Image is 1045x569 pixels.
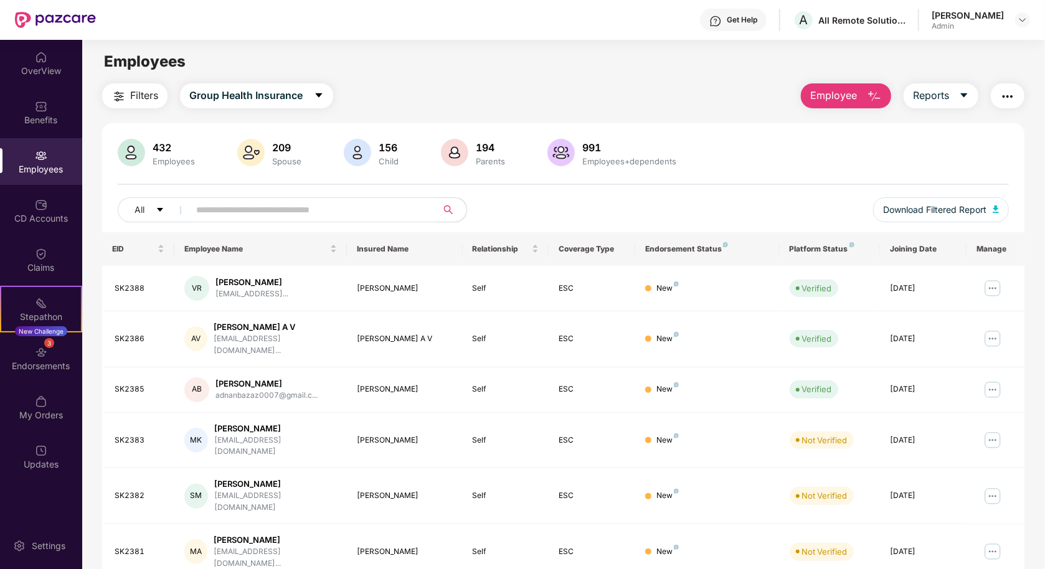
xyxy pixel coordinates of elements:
img: svg+xml;base64,PHN2ZyBpZD0iRW5kb3JzZW1lbnRzIiB4bWxucz0iaHR0cDovL3d3dy53My5vcmcvMjAwMC9zdmciIHdpZH... [35,346,47,359]
img: svg+xml;base64,PHN2ZyBpZD0iTXlfT3JkZXJzIiBkYXRhLW5hbWU9Ik15IE9yZGVycyIgeG1sbnM9Imh0dHA6Ly93d3cudz... [35,395,47,408]
div: Self [473,546,539,558]
div: New [656,383,679,395]
span: Filters [130,88,158,103]
span: Reports [913,88,949,103]
span: Employee Name [184,244,328,254]
img: svg+xml;base64,PHN2ZyB4bWxucz0iaHR0cDovL3d3dy53My5vcmcvMjAwMC9zdmciIHhtbG5zOnhsaW5rPSJodHRwOi8vd3... [118,139,145,166]
div: 209 [270,141,304,154]
div: ESC [559,435,625,446]
img: svg+xml;base64,PHN2ZyBpZD0iRW1wbG95ZWVzIiB4bWxucz0iaHR0cDovL3d3dy53My5vcmcvMjAwMC9zdmciIHdpZHRoPS... [35,149,47,162]
div: [DATE] [890,283,957,294]
span: Employee [810,88,857,103]
div: SK2386 [115,333,164,345]
span: All [135,203,144,217]
div: 194 [473,141,508,154]
div: [PERSON_NAME] A V [357,333,452,345]
th: Employee Name [174,232,348,266]
div: Settings [28,540,69,552]
div: Self [473,383,539,395]
div: Verified [802,332,832,345]
div: [PERSON_NAME] A V [214,321,338,333]
img: svg+xml;base64,PHN2ZyB4bWxucz0iaHR0cDovL3d3dy53My5vcmcvMjAwMC9zdmciIHdpZHRoPSIyMSIgaGVpZ2h0PSIyMC... [35,297,47,309]
img: svg+xml;base64,PHN2ZyBpZD0iQmVuZWZpdHMiIHhtbG5zPSJodHRwOi8vd3d3LnczLm9yZy8yMDAwL3N2ZyIgd2lkdGg9Ij... [35,100,47,113]
div: adnanbazaz0007@gmail.c... [215,390,318,402]
div: 432 [150,141,197,154]
img: svg+xml;base64,PHN2ZyB4bWxucz0iaHR0cDovL3d3dy53My5vcmcvMjAwMC9zdmciIHdpZHRoPSIyNCIgaGVpZ2h0PSIyNC... [111,89,126,104]
img: manageButton [983,278,1003,298]
span: EID [112,244,155,254]
img: svg+xml;base64,PHN2ZyB4bWxucz0iaHR0cDovL3d3dy53My5vcmcvMjAwMC9zdmciIHdpZHRoPSI4IiBoZWlnaHQ9IjgiIH... [723,242,728,247]
div: [DATE] [890,333,957,345]
th: EID [102,232,174,266]
button: search [436,197,467,222]
div: [PERSON_NAME] [357,383,452,395]
span: Employees [104,52,186,70]
img: svg+xml;base64,PHN2ZyB4bWxucz0iaHR0cDovL3d3dy53My5vcmcvMjAwMC9zdmciIHdpZHRoPSI4IiBoZWlnaHQ9IjgiIH... [674,489,679,494]
div: ESC [559,333,625,345]
div: ESC [559,283,625,294]
div: New [656,435,679,446]
th: Joining Date [880,232,967,266]
button: Allcaret-down [118,197,194,222]
div: Stepathon [1,311,81,323]
div: [PERSON_NAME] [215,276,288,288]
div: [EMAIL_ADDRESS][DOMAIN_NAME] [214,490,337,514]
div: SK2388 [115,283,164,294]
img: svg+xml;base64,PHN2ZyB4bWxucz0iaHR0cDovL3d3dy53My5vcmcvMjAwMC9zdmciIHhtbG5zOnhsaW5rPSJodHRwOi8vd3... [547,139,575,166]
div: ESC [559,546,625,558]
span: search [436,205,460,215]
th: Manage [967,232,1024,266]
div: Verified [802,383,832,395]
div: Spouse [270,156,304,166]
img: svg+xml;base64,PHN2ZyB4bWxucz0iaHR0cDovL3d3dy53My5vcmcvMjAwMC9zdmciIHdpZHRoPSI4IiBoZWlnaHQ9IjgiIH... [674,433,679,438]
div: MK [184,428,208,453]
div: SK2383 [115,435,164,446]
div: Not Verified [802,545,848,558]
span: caret-down [156,205,164,215]
div: [PERSON_NAME] [215,378,318,390]
div: SM [184,484,208,509]
div: AV [184,326,207,351]
img: manageButton [983,329,1003,349]
img: svg+xml;base64,PHN2ZyBpZD0iSGVscC0zMngzMiIgeG1sbnM9Imh0dHA6Ly93d3cudzMub3JnLzIwMDAvc3ZnIiB3aWR0aD... [709,15,722,27]
span: Group Health Insurance [189,88,303,103]
img: manageButton [983,542,1003,562]
span: A [800,12,808,27]
th: Coverage Type [549,232,635,266]
img: svg+xml;base64,PHN2ZyB4bWxucz0iaHR0cDovL3d3dy53My5vcmcvMjAwMC9zdmciIHdpZHRoPSI4IiBoZWlnaHQ9IjgiIH... [674,545,679,550]
div: [PERSON_NAME] [357,490,452,502]
div: Self [473,490,539,502]
div: New [656,283,679,294]
img: svg+xml;base64,PHN2ZyBpZD0iQ0RfQWNjb3VudHMiIGRhdGEtbmFtZT0iQ0QgQWNjb3VudHMiIHhtbG5zPSJodHRwOi8vd3... [35,199,47,211]
button: Filters [102,83,168,108]
img: svg+xml;base64,PHN2ZyB4bWxucz0iaHR0cDovL3d3dy53My5vcmcvMjAwMC9zdmciIHhtbG5zOnhsaW5rPSJodHRwOi8vd3... [441,139,468,166]
div: Endorsement Status [645,244,769,254]
span: caret-down [314,90,324,101]
div: [EMAIL_ADDRESS][DOMAIN_NAME] [214,435,337,458]
img: manageButton [983,430,1003,450]
div: SK2382 [115,490,164,502]
div: Verified [802,282,832,294]
div: [EMAIL_ADDRESS]... [215,288,288,300]
div: [PERSON_NAME] [357,546,452,558]
img: svg+xml;base64,PHN2ZyBpZD0iSG9tZSIgeG1sbnM9Imh0dHA6Ly93d3cudzMub3JnLzIwMDAvc3ZnIiB3aWR0aD0iMjAiIG... [35,51,47,63]
th: Insured Name [347,232,462,266]
div: [DATE] [890,490,957,502]
div: 3 [44,338,54,348]
button: Reportscaret-down [904,83,978,108]
div: SK2385 [115,383,164,395]
div: ESC [559,490,625,502]
img: svg+xml;base64,PHN2ZyB4bWxucz0iaHR0cDovL3d3dy53My5vcmcvMjAwMC9zdmciIHdpZHRoPSI4IiBoZWlnaHQ9IjgiIH... [849,242,854,247]
div: New [656,490,679,502]
div: [DATE] [890,383,957,395]
div: New [656,333,679,345]
div: All Remote Solutions Private Limited [818,14,906,26]
img: svg+xml;base64,PHN2ZyB4bWxucz0iaHR0cDovL3d3dy53My5vcmcvMjAwMC9zdmciIHdpZHRoPSI4IiBoZWlnaHQ9IjgiIH... [674,281,679,286]
span: caret-down [959,90,969,101]
img: svg+xml;base64,PHN2ZyBpZD0iU2V0dGluZy0yMHgyMCIgeG1sbnM9Imh0dHA6Ly93d3cudzMub3JnLzIwMDAvc3ZnIiB3aW... [13,540,26,552]
div: [PERSON_NAME] [214,423,337,435]
th: Relationship [463,232,549,266]
div: ESC [559,383,625,395]
div: Employees [150,156,197,166]
button: Download Filtered Report [873,197,1009,222]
